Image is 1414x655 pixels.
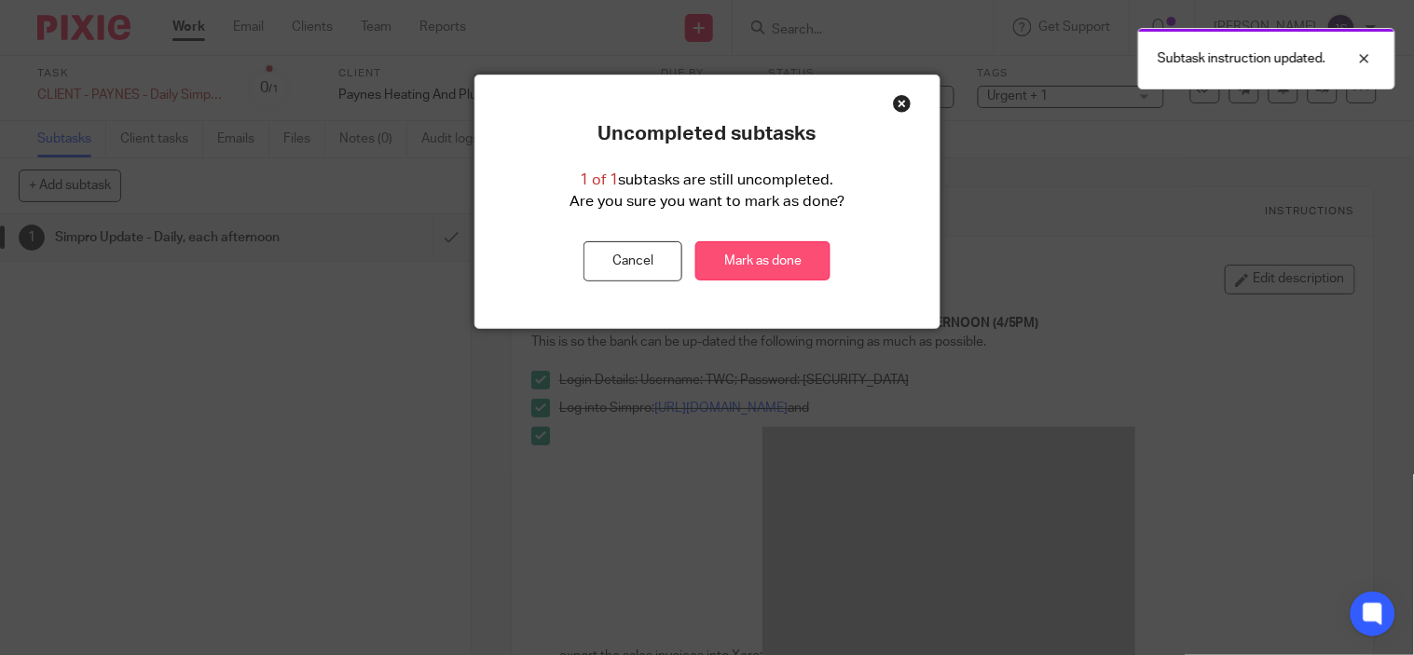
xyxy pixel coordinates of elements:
[581,170,834,191] p: subtasks are still uncompleted.
[893,94,912,113] div: Close this dialog window
[570,191,844,212] p: Are you sure you want to mark as done?
[598,122,817,146] p: Uncompleted subtasks
[1158,49,1325,68] p: Subtask instruction updated.
[695,241,831,281] a: Mark as done
[581,172,619,187] span: 1 of 1
[583,241,682,281] button: Cancel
